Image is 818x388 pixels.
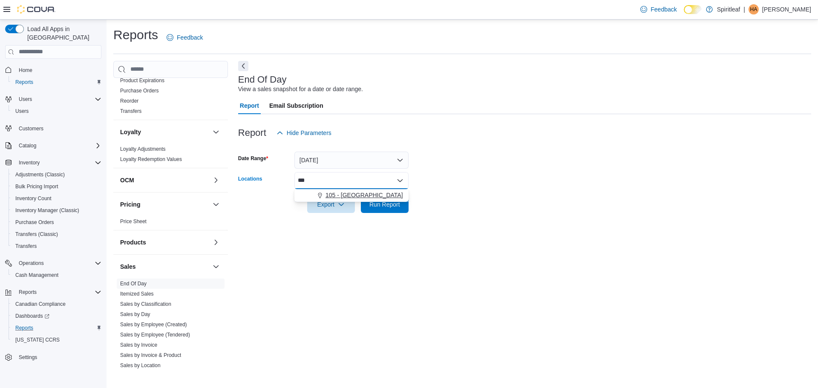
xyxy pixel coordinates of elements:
[15,123,101,134] span: Customers
[12,335,63,345] a: [US_STATE] CCRS
[120,156,182,162] a: Loyalty Redemption Values
[5,60,101,386] nav: Complex example
[12,311,101,321] span: Dashboards
[19,354,37,361] span: Settings
[12,181,62,192] a: Bulk Pricing Import
[15,243,37,250] span: Transfers
[120,280,147,287] span: End Of Day
[120,98,138,104] a: Reorder
[15,231,58,238] span: Transfers (Classic)
[120,362,161,369] span: Sales by Location
[120,156,182,163] span: Loyalty Redemption Values
[15,258,47,268] button: Operations
[397,177,403,184] button: Close list of options
[12,170,101,180] span: Adjustments (Classic)
[15,158,101,168] span: Inventory
[9,334,105,346] button: [US_STATE] CCRS
[2,257,105,269] button: Operations
[12,270,62,280] a: Cash Management
[9,322,105,334] button: Reports
[120,290,154,297] span: Itemized Sales
[12,323,37,333] a: Reports
[12,217,101,227] span: Purchase Orders
[120,301,171,308] span: Sales by Classification
[120,128,209,136] button: Loyalty
[120,342,157,348] a: Sales by Invoice
[120,321,187,328] span: Sales by Employee (Created)
[15,336,60,343] span: [US_STATE] CCRS
[238,75,287,85] h3: End Of Day
[9,240,105,252] button: Transfers
[9,216,105,228] button: Purchase Orders
[12,205,83,216] a: Inventory Manager (Classic)
[9,193,105,204] button: Inventory Count
[294,189,409,201] button: 105 - [GEOGRAPHIC_DATA]
[2,93,105,105] button: Users
[120,281,147,287] a: End Of Day
[120,352,181,358] a: Sales by Invoice & Product
[211,237,221,247] button: Products
[12,181,101,192] span: Bulk Pricing Import
[19,142,36,149] span: Catalog
[12,205,101,216] span: Inventory Manager (Classic)
[19,260,44,267] span: Operations
[15,195,52,202] span: Inventory Count
[15,171,65,178] span: Adjustments (Classic)
[12,193,101,204] span: Inventory Count
[637,1,680,18] a: Feedback
[12,299,101,309] span: Canadian Compliance
[2,64,105,76] button: Home
[750,4,758,14] span: HA
[211,127,221,137] button: Loyalty
[12,311,53,321] a: Dashboards
[294,189,409,201] div: Choose from the following options
[120,262,209,271] button: Sales
[15,94,35,104] button: Users
[120,176,134,184] h3: OCM
[9,310,105,322] a: Dashboards
[15,325,33,331] span: Reports
[19,125,43,132] span: Customers
[238,61,248,71] button: Next
[762,4,811,14] p: [PERSON_NAME]
[15,207,79,214] span: Inventory Manager (Classic)
[15,108,29,115] span: Users
[12,217,58,227] a: Purchase Orders
[120,362,161,368] a: Sales by Location
[9,269,105,281] button: Cash Management
[120,218,147,225] span: Price Sheet
[743,4,745,14] p: |
[238,155,268,162] label: Date Range
[2,157,105,169] button: Inventory
[287,129,331,137] span: Hide Parameters
[15,79,33,86] span: Reports
[12,323,101,333] span: Reports
[120,77,164,84] span: Product Expirations
[12,241,101,251] span: Transfers
[9,228,105,240] button: Transfers (Classic)
[120,262,136,271] h3: Sales
[15,183,58,190] span: Bulk Pricing Import
[120,311,150,317] a: Sales by Day
[15,124,47,134] a: Customers
[12,270,101,280] span: Cash Management
[15,313,49,319] span: Dashboards
[273,124,335,141] button: Hide Parameters
[312,196,350,213] span: Export
[15,158,43,168] button: Inventory
[15,272,58,279] span: Cash Management
[369,200,400,209] span: Run Report
[238,175,262,182] label: Locations
[12,193,55,204] a: Inventory Count
[15,141,101,151] span: Catalog
[113,144,228,168] div: Loyalty
[9,105,105,117] button: Users
[717,4,740,14] p: Spiritleaf
[120,146,166,152] a: Loyalty Adjustments
[120,78,164,83] a: Product Expirations
[9,204,105,216] button: Inventory Manager (Classic)
[120,238,209,247] button: Products
[120,200,209,209] button: Pricing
